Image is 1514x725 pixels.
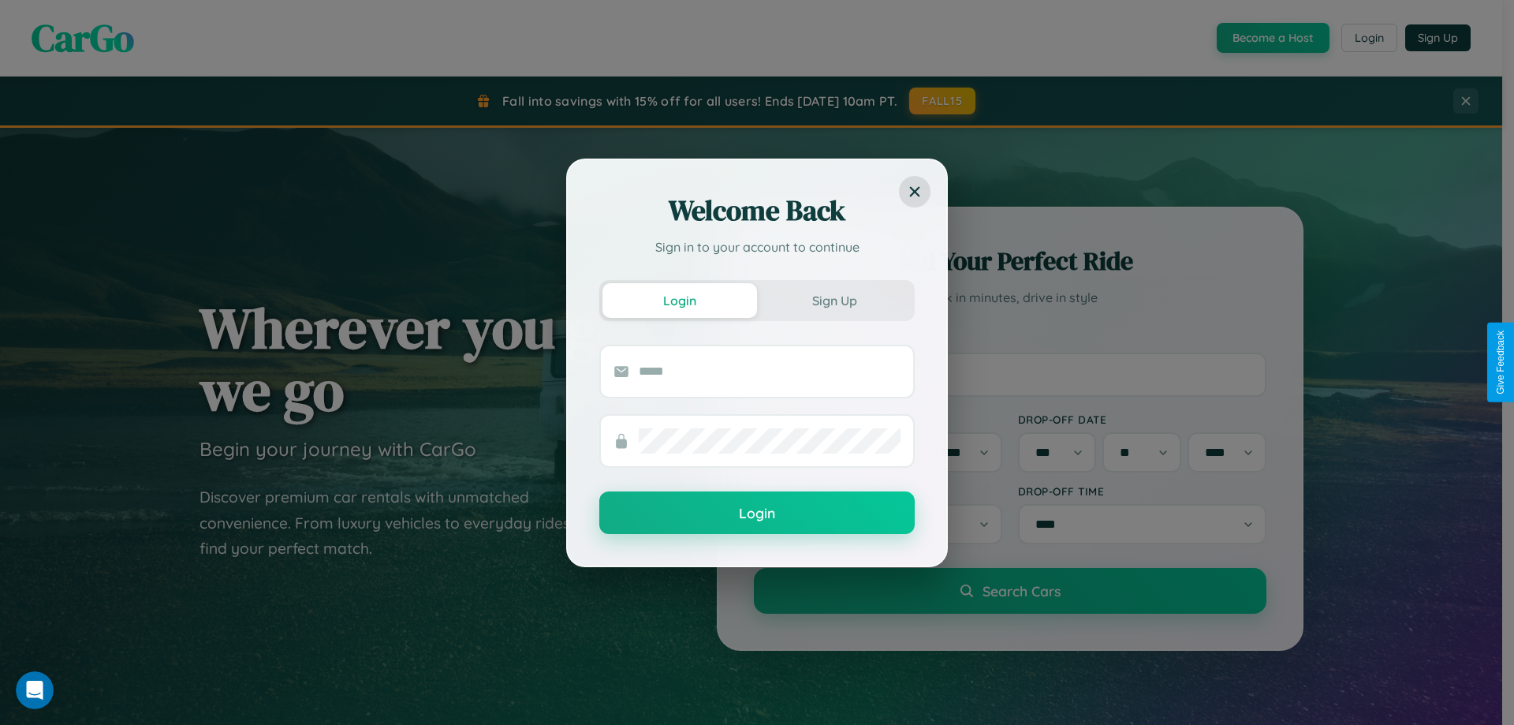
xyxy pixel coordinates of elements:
[757,283,912,318] button: Sign Up
[599,491,915,534] button: Login
[1495,331,1506,394] div: Give Feedback
[599,192,915,230] h2: Welcome Back
[599,237,915,256] p: Sign in to your account to continue
[16,671,54,709] iframe: Intercom live chat
[602,283,757,318] button: Login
